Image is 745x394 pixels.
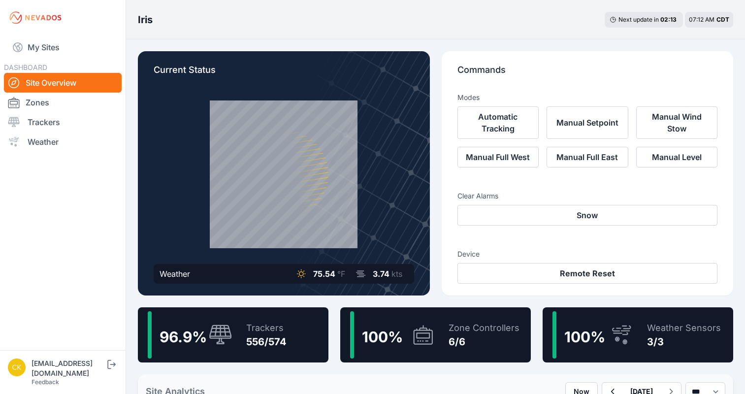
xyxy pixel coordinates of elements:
[32,359,105,378] div: [EMAIL_ADDRESS][DOMAIN_NAME]
[543,307,733,362] a: 100%Weather Sensors3/3
[457,106,539,139] button: Automatic Tracking
[154,63,414,85] p: Current Status
[4,35,122,59] a: My Sites
[160,328,207,346] span: 96.9 %
[449,321,519,335] div: Zone Controllers
[547,147,628,167] button: Manual Full East
[457,263,718,284] button: Remote Reset
[391,269,402,279] span: kts
[4,93,122,112] a: Zones
[246,321,287,335] div: Trackers
[313,269,335,279] span: 75.54
[457,249,718,259] h3: Device
[138,7,153,33] nav: Breadcrumb
[337,269,345,279] span: °F
[4,63,47,71] span: DASHBOARD
[564,328,605,346] span: 100 %
[4,132,122,152] a: Weather
[689,16,714,23] span: 07:12 AM
[457,191,718,201] h3: Clear Alarms
[32,378,59,386] a: Feedback
[547,106,628,139] button: Manual Setpoint
[457,147,539,167] button: Manual Full West
[457,63,718,85] p: Commands
[457,93,480,102] h3: Modes
[246,335,287,349] div: 556/574
[340,307,531,362] a: 100%Zone Controllers6/6
[138,13,153,27] h3: Iris
[8,359,26,376] img: ckent@prim.com
[373,269,389,279] span: 3.74
[160,268,190,280] div: Weather
[636,147,718,167] button: Manual Level
[647,335,721,349] div: 3/3
[636,106,718,139] button: Manual Wind Stow
[449,335,519,349] div: 6/6
[4,73,122,93] a: Site Overview
[457,205,718,226] button: Snow
[618,16,659,23] span: Next update in
[8,10,63,26] img: Nevados
[647,321,721,335] div: Weather Sensors
[138,307,328,362] a: 96.9%Trackers556/574
[716,16,729,23] span: CDT
[660,16,678,24] div: 02 : 13
[362,328,403,346] span: 100 %
[4,112,122,132] a: Trackers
